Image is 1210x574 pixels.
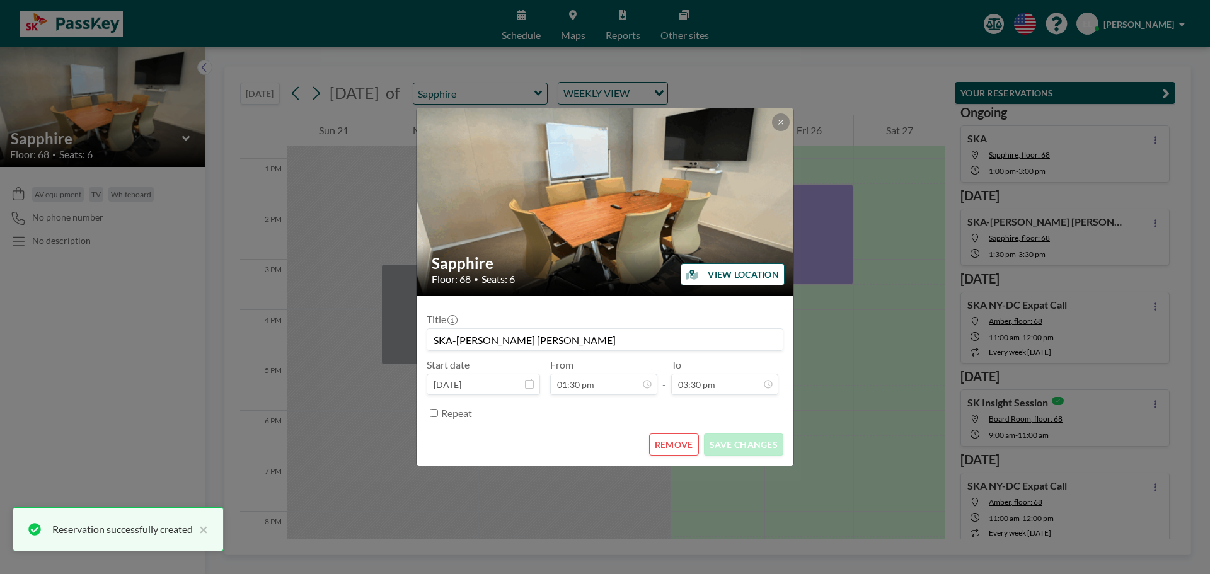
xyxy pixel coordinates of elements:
[649,433,699,456] button: REMOVE
[474,275,478,284] span: •
[704,433,783,456] button: SAVE CHANGES
[427,313,456,326] label: Title
[481,273,515,285] span: Seats: 6
[681,263,785,285] button: VIEW LOCATION
[52,522,193,537] div: Reservation successfully created
[432,273,471,285] span: Floor: 68
[427,329,783,350] input: (No title)
[193,522,208,537] button: close
[441,407,472,420] label: Repeat
[550,359,573,371] label: From
[432,254,780,273] h2: Sapphire
[417,72,795,331] img: 537.gif
[427,359,470,371] label: Start date
[671,359,681,371] label: To
[662,363,666,391] span: -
